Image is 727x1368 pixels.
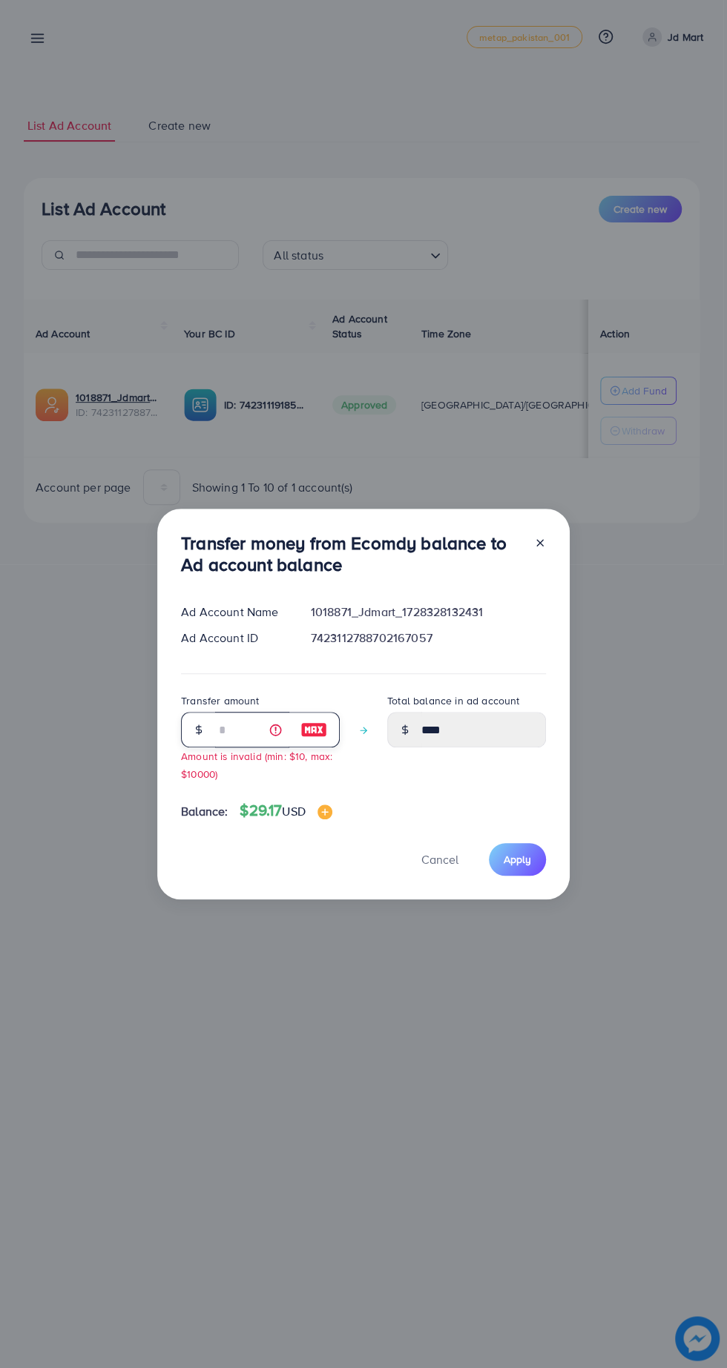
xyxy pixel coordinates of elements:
button: Cancel [403,843,477,875]
div: 1018871_Jdmart_1728328132431 [299,604,558,621]
span: Apply [504,852,531,867]
label: Transfer amount [181,693,259,708]
div: Ad Account ID [169,630,299,647]
h4: $29.17 [240,802,332,820]
span: Cancel [421,851,458,868]
div: 7423112788702167057 [299,630,558,647]
small: Amount is invalid (min: $10, max: $10000) [181,749,332,780]
img: image [318,804,332,819]
button: Apply [489,843,546,875]
span: USD [282,803,305,819]
span: Balance: [181,803,228,820]
label: Total balance in ad account [387,693,519,708]
img: image [300,721,327,738]
h3: Transfer money from Ecomdy balance to Ad account balance [181,532,522,575]
div: Ad Account Name [169,604,299,621]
